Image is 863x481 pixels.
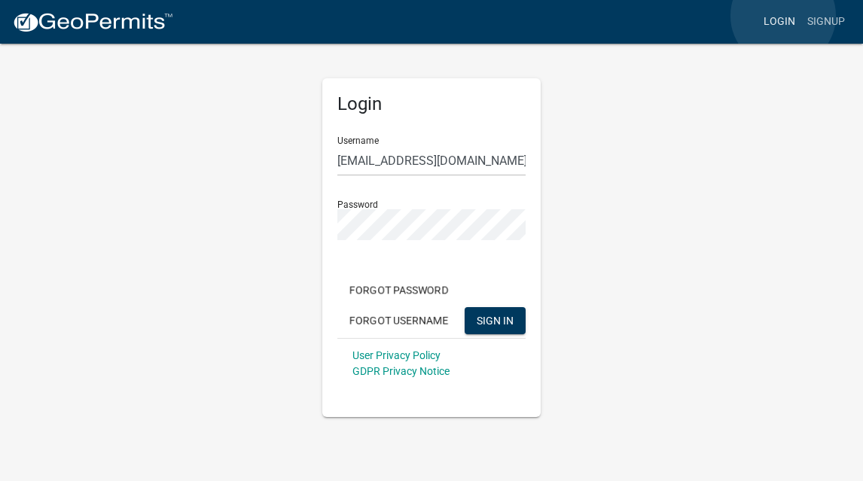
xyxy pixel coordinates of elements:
[337,307,460,334] button: Forgot Username
[477,314,514,326] span: SIGN IN
[337,93,526,115] h5: Login
[801,8,851,36] a: Signup
[337,276,460,303] button: Forgot Password
[352,349,441,361] a: User Privacy Policy
[758,8,801,36] a: Login
[352,365,450,377] a: GDPR Privacy Notice
[465,307,526,334] button: SIGN IN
